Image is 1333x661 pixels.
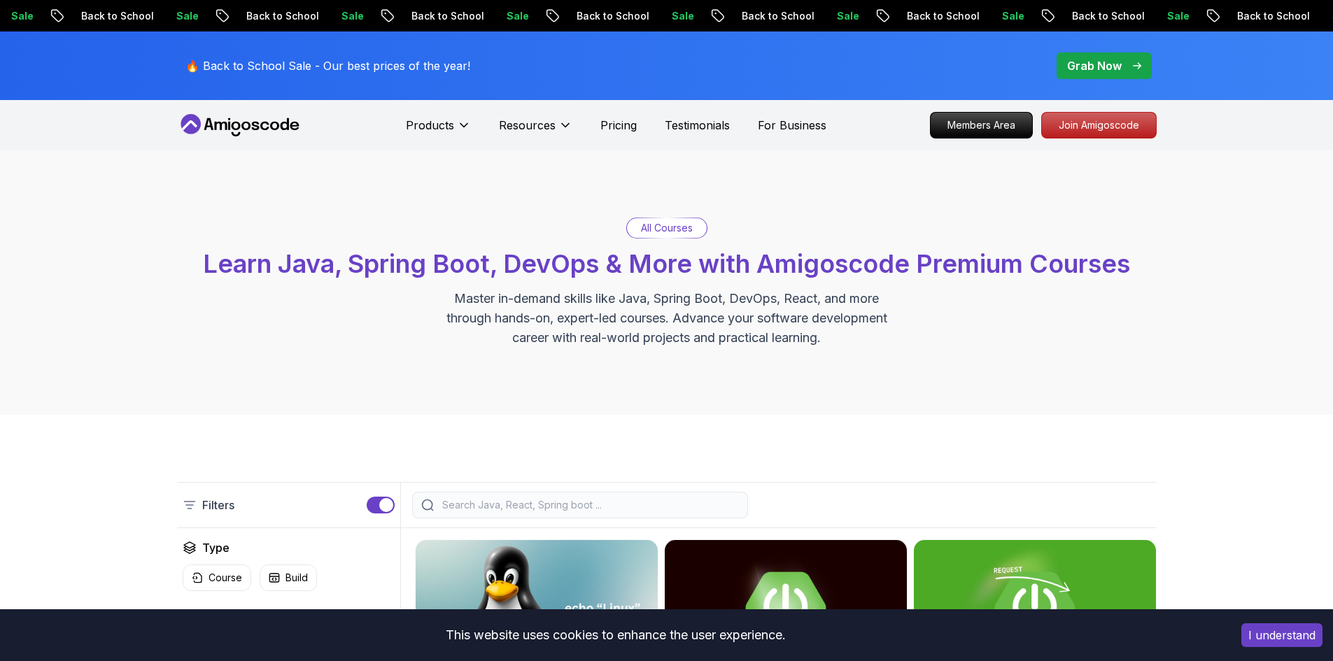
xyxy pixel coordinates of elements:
[202,539,230,556] h2: Type
[641,221,693,235] p: All Courses
[600,117,637,134] a: Pricing
[397,9,492,23] p: Back to School
[499,117,572,145] button: Resources
[285,571,308,585] p: Build
[406,117,454,134] p: Products
[1042,113,1156,138] p: Join Amigoscode
[10,620,1220,651] div: This website uses cookies to enhance the user experience.
[499,117,556,134] p: Resources
[930,112,1033,138] a: Members Area
[758,117,826,134] a: For Business
[232,9,327,23] p: Back to School
[432,289,902,348] p: Master in-demand skills like Java, Spring Boot, DevOps, React, and more through hands-on, expert-...
[202,497,234,513] p: Filters
[327,9,372,23] p: Sale
[260,564,317,591] button: Build
[657,9,702,23] p: Sale
[209,571,242,585] p: Course
[987,9,1032,23] p: Sale
[162,9,206,23] p: Sale
[727,9,822,23] p: Back to School
[1241,623,1323,647] button: Accept cookies
[1067,57,1122,74] p: Grab Now
[185,57,470,74] p: 🔥 Back to School Sale - Our best prices of the year!
[183,564,251,591] button: Course
[1152,9,1197,23] p: Sale
[892,9,987,23] p: Back to School
[822,9,867,23] p: Sale
[492,9,537,23] p: Sale
[439,498,739,512] input: Search Java, React, Spring boot ...
[1057,9,1152,23] p: Back to School
[665,117,730,134] a: Testimonials
[562,9,657,23] p: Back to School
[203,248,1130,279] span: Learn Java, Spring Boot, DevOps & More with Amigoscode Premium Courses
[1222,9,1318,23] p: Back to School
[1041,112,1157,138] a: Join Amigoscode
[66,9,162,23] p: Back to School
[931,113,1032,138] p: Members Area
[406,117,471,145] button: Products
